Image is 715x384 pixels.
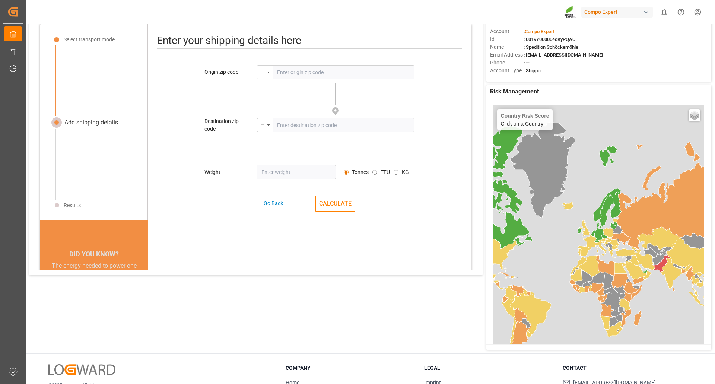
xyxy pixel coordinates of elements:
button: previous slide / item [40,261,51,324]
span: : [524,29,554,34]
button: Compo Expert [581,5,656,19]
div: -- [261,120,265,128]
span: : Spedition Schöckemöhle [524,44,578,50]
span: Account Type [490,67,524,74]
div: Click on a Country [501,113,549,127]
div: Go Back [264,200,283,207]
span: Account [490,28,524,35]
div: DID YOU KNOW? [40,246,148,261]
div: Destination zip code [204,117,244,133]
div: Weight [204,168,244,176]
span: Name [490,43,524,51]
div: The energy needed to power one large container ship across the ocean in a single day is the same ... [49,261,139,315]
button: open menu [257,118,273,132]
span: : 0019Y000004dKyPQAU [524,37,576,42]
div: Compo Expert [581,7,653,18]
input: Enter origin zip code [273,65,414,79]
div: menu-button [257,65,273,79]
h3: Contact [563,364,692,372]
input: Avg. container weight [394,170,398,175]
h4: Country Risk Score [501,113,549,119]
button: CALCULATE [315,196,355,212]
label: Tonnes [352,168,369,176]
button: show 0 new notifications [656,4,673,20]
img: Screenshot%202023-09-29%20at%2010.02.21.png_1712312052.png [564,6,576,19]
span: Id [490,35,524,43]
button: open menu [257,65,273,79]
input: Avg. container weight [344,170,349,175]
a: Layers [689,109,700,121]
span: : [EMAIL_ADDRESS][DOMAIN_NAME] [524,52,603,58]
span: : — [524,60,530,66]
input: Avg. container weight [372,170,377,175]
div: Select transport mode [64,36,115,44]
div: Results [64,201,81,209]
input: Enter destination zip code [273,118,414,132]
label: TEU [381,168,390,176]
div: Add shipping details [64,118,118,127]
div: menu-button [257,118,273,132]
div: -- [261,67,265,75]
div: Enter your shipping details here [157,33,462,49]
label: KG [402,168,409,176]
span: Compo Expert [525,29,554,34]
button: Help Center [673,4,689,20]
span: Risk Management [490,87,539,96]
span: Email Address [490,51,524,59]
h3: Company [286,364,415,372]
div: Origin zip code [204,68,244,76]
span: : Shipper [524,68,542,73]
h3: Legal [424,364,553,372]
input: Enter weight [257,165,336,179]
span: Phone [490,59,524,67]
button: next slide / item [137,261,148,324]
img: Logward Logo [48,364,115,375]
